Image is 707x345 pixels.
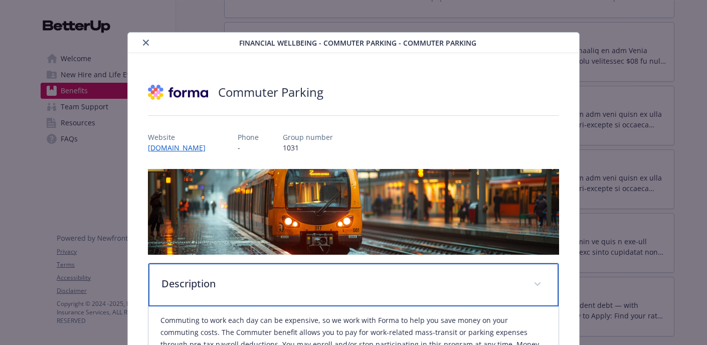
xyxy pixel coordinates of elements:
[218,84,323,101] h2: Commuter Parking
[283,142,333,153] p: 1031
[148,143,214,152] a: [DOMAIN_NAME]
[148,132,214,142] p: Website
[148,263,559,306] div: Description
[238,142,259,153] p: -
[140,37,152,49] button: close
[283,132,333,142] p: Group number
[161,276,521,291] p: Description
[238,132,259,142] p: Phone
[148,77,208,107] img: Forma, Inc.
[148,169,559,255] img: banner
[239,38,476,48] span: Financial Wellbeing - Commuter Parking - Commuter Parking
